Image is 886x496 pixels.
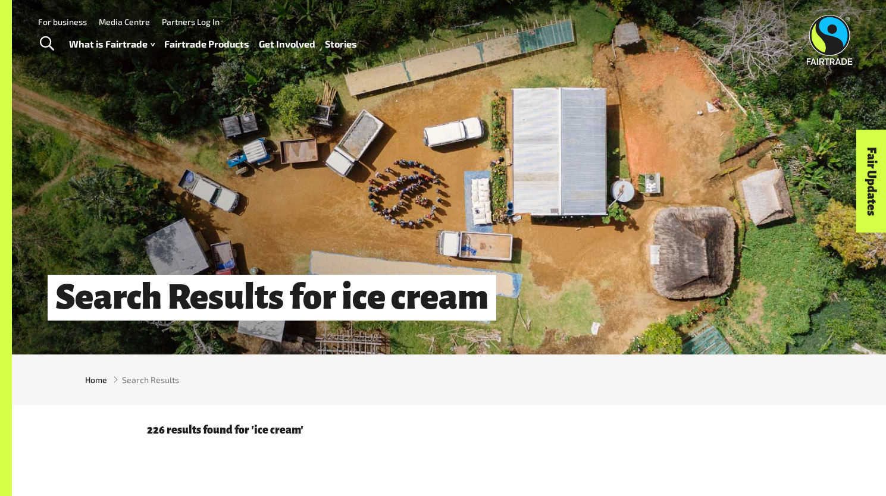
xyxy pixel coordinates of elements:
[48,275,496,321] h1: Search Results for ice cream
[69,36,155,53] a: What is Fairtrade
[32,29,61,59] a: Toggle Search
[162,17,220,27] a: Partners Log In
[147,424,752,436] p: 226 results found for 'ice cream'
[85,373,107,386] a: Home
[38,17,87,27] a: For business
[99,17,150,27] a: Media Centre
[122,373,179,386] span: Search Results
[807,15,853,65] img: Fairtrade Australia New Zealand logo
[164,36,249,53] a: Fairtrade Products
[259,36,315,53] a: Get Involved
[325,36,357,53] a: Stories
